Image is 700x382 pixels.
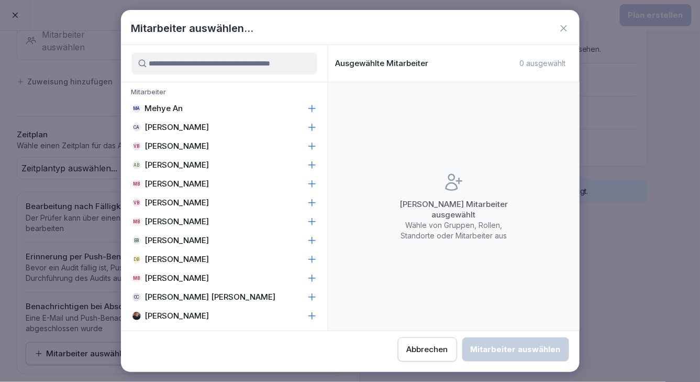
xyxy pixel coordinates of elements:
p: [PERSON_NAME] [145,273,209,283]
p: 0 ausgewählt [520,59,566,68]
p: [PERSON_NAME] Mitarbeiter ausgewählt [391,199,517,220]
p: [PERSON_NAME] [PERSON_NAME] [145,292,276,302]
div: Mitarbeiter auswählen [471,344,561,355]
div: DB [132,255,141,264]
button: Mitarbeiter auswählen [462,337,569,362]
p: Mehye An [145,103,183,114]
div: OC [132,293,141,301]
p: [PERSON_NAME] [145,160,209,170]
div: CA [132,123,141,132]
div: MA [132,104,141,113]
button: Abbrechen [398,337,457,362]
p: [PERSON_NAME] [145,122,209,133]
p: [PERSON_NAME] [145,198,209,208]
p: [PERSON_NAME] [145,179,209,189]
div: MB [132,217,141,226]
div: VB [132,142,141,150]
p: Wähle von Gruppen, Rollen, Standorte oder Mitarbeiter aus [391,220,517,241]
p: [PERSON_NAME] [145,235,209,246]
div: AB [132,161,141,169]
div: Abbrechen [407,344,448,355]
p: [PERSON_NAME] [145,254,209,265]
div: VB [132,199,141,207]
p: [PERSON_NAME] [145,216,209,227]
p: [PERSON_NAME] [145,311,209,321]
p: [PERSON_NAME] [145,141,209,151]
div: EB [132,236,141,245]
h1: Mitarbeiter auswählen... [131,20,254,36]
img: n72xwrccg3abse2lkss7jd8w.png [132,312,141,320]
p: Ausgewählte Mitarbeiter [336,59,429,68]
p: Mitarbeiter [121,88,328,99]
div: MB [132,274,141,282]
div: MB [132,180,141,188]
